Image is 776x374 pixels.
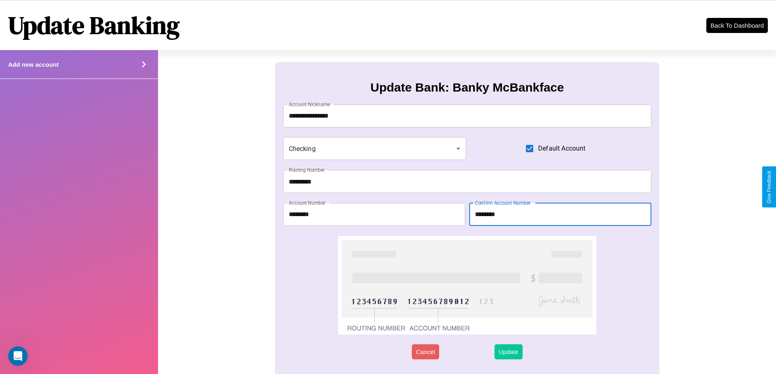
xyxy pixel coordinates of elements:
div: Give Feedback [766,171,772,203]
button: Cancel [412,344,439,359]
img: check [338,236,596,335]
label: Confirm Account Number [475,199,531,206]
label: Account Number [289,199,325,206]
h4: Add new account [8,61,59,68]
button: Back To Dashboard [706,18,768,33]
h3: Update Bank: Banky McBankface [370,81,564,94]
div: Checking [283,137,466,160]
h1: Update Banking [8,9,180,42]
button: Update [495,344,522,359]
label: Account Nickname [289,101,330,108]
iframe: Intercom live chat [8,346,28,366]
label: Routing Number [289,166,325,173]
span: Default Account [538,144,585,153]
